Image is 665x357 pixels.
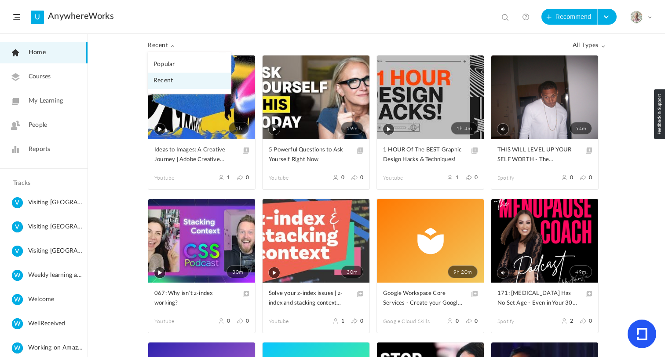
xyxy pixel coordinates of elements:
[383,289,478,309] a: Google Workspace Core Services - Create your Google Workspace trial account | Google Cloud Skills...
[341,122,363,135] span: 59m
[589,174,592,180] span: 0
[341,265,363,278] span: 30m
[589,318,592,324] span: 0
[491,199,598,283] a: 49m
[28,318,84,329] span: WellReceived
[246,318,249,324] span: 0
[154,317,202,325] span: Youtube
[28,342,84,353] span: Working on Amazing
[570,174,573,180] span: 0
[475,318,478,324] span: 0
[28,270,84,281] span: Weekly learning adventure
[29,72,51,81] span: Courses
[229,122,249,135] span: 1h
[630,11,643,23] img: julia-s-version-gybnm-profile-picture-frame-2024-template-16.png
[497,145,579,165] span: THIS WILL LEVEL UP YOUR SELF WORTH - The [PERSON_NAME] Podcast | Podcast on Spotify
[497,289,579,308] span: 171: [MEDICAL_DATA] Has No Set Age - Even in Your 30s - The Menopause Coach | Podcast on Spotify
[246,174,249,180] span: 0
[491,55,598,139] a: 54m
[475,174,478,180] span: 0
[269,145,350,165] span: 5 Powerful Questions to Ask Yourself Right Now
[227,318,230,324] span: 0
[383,145,478,165] a: 1 HOUR Of The BEST Graphic Design Hacks & Techniques!
[29,145,50,154] span: Reports
[377,55,484,139] a: 1h 4m
[377,199,484,283] a: 9h 20m
[570,122,592,135] span: 54m
[451,122,478,135] span: 1h 4m
[269,174,316,182] span: Youtube
[148,199,255,283] a: 30m
[570,265,592,278] span: 49m
[28,197,84,208] span: Visiting [GEOGRAPHIC_DATA]
[154,289,249,309] a: 067: Why isn't z-index working?
[383,174,431,182] span: Youtube
[456,174,459,180] span: 1
[497,289,592,309] a: 171: [MEDICAL_DATA] Has No Set Age - Even in Your 30s - The Menopause Coach | Podcast on Spotify
[360,174,363,180] span: 0
[154,289,236,308] span: 067: Why isn't z-index working?
[541,9,598,25] button: Recommend
[456,318,459,324] span: 0
[497,145,592,165] a: THIS WILL LEVEL UP YOUR SELF WORTH - The [PERSON_NAME] Podcast | Podcast on Spotify
[29,121,47,130] span: People
[29,48,46,57] span: Home
[269,289,363,309] a: Solve your z-index issues | z-index and stacking context explained
[48,11,114,22] a: AnywhereWorks
[341,174,344,180] span: 0
[269,145,363,165] a: 5 Powerful Questions to Ask Yourself Right Now
[13,180,72,187] h4: Tracks
[28,294,84,305] span: Welcome
[28,221,84,232] span: Visiting [GEOGRAPHIC_DATA]
[269,317,316,325] span: Youtube
[12,221,23,233] cite: V
[148,55,255,139] a: 1h
[148,56,231,73] a: Popular
[497,317,545,325] span: Spotify
[263,55,369,139] a: 59m
[31,11,44,24] a: U
[341,318,344,324] span: 1
[12,342,23,354] cite: W
[148,42,175,49] span: Recent
[12,197,23,209] cite: V
[154,145,236,165] span: Ideas to Images: A Creative Journey | Adobe Creative Cloud
[269,289,350,308] span: Solve your z-index issues | z-index and stacking context explained
[12,294,23,306] cite: W
[12,246,23,258] cite: V
[360,318,363,324] span: 0
[383,317,431,325] span: Google Cloud Skills Boost
[263,199,369,283] a: 30m
[448,265,478,278] span: 9h 20m
[654,89,665,139] img: loop_feedback_btn.png
[573,42,605,49] span: All Types
[148,73,231,89] a: Recent
[28,246,84,257] span: Visiting [GEOGRAPHIC_DATA]
[12,318,23,330] cite: W
[227,265,249,278] span: 30m
[154,174,202,182] span: Youtube
[227,174,230,180] span: 1
[29,96,63,106] span: My Learning
[570,318,573,324] span: 2
[154,145,249,165] a: Ideas to Images: A Creative Journey | Adobe Creative Cloud
[383,289,464,308] span: Google Workspace Core Services - Create your Google Workspace trial account | Google Cloud Skills...
[497,174,545,182] span: Spotify
[12,270,23,282] cite: W
[383,145,464,165] span: 1 HOUR Of The BEST Graphic Design Hacks & Techniques!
